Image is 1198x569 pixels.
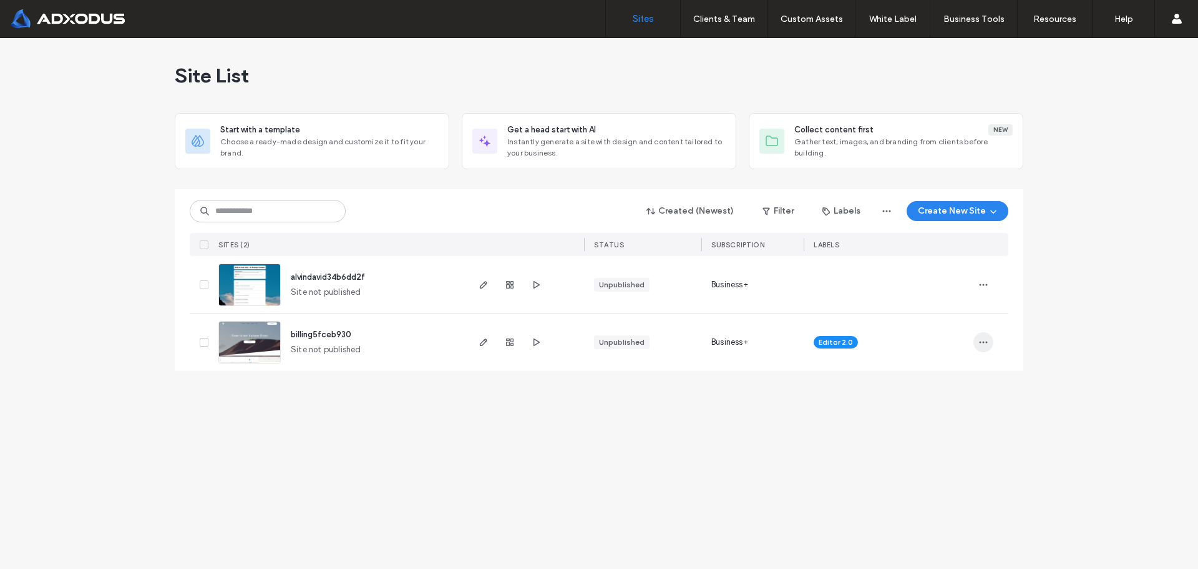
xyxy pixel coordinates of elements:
a: billing5fceb930 [291,330,351,339]
a: alvindavid34b6dd2f [291,272,365,282]
div: Collect content firstNewGather text, images, and branding from clients before building. [749,113,1023,169]
div: Unpublished [599,279,645,290]
label: Custom Assets [781,14,843,24]
div: Start with a templateChoose a ready-made design and customize it to fit your brand. [175,113,449,169]
span: LABELS [814,240,839,249]
label: Business Tools [943,14,1005,24]
div: Unpublished [599,337,645,348]
span: Business+ [711,336,748,349]
label: Resources [1033,14,1076,24]
span: Site not published [291,344,361,356]
span: SITES (2) [218,240,250,249]
span: STATUS [594,240,624,249]
span: Choose a ready-made design and customize it to fit your brand. [220,136,439,159]
span: Get a head start with AI [507,124,596,136]
button: Created (Newest) [636,201,745,221]
label: Clients & Team [693,14,755,24]
div: Get a head start with AIInstantly generate a site with design and content tailored to your business. [462,113,736,169]
span: Business+ [711,279,748,291]
label: White Label [869,14,917,24]
div: New [988,124,1013,136]
label: Help [1114,14,1133,24]
span: Instantly generate a site with design and content tailored to your business. [507,136,726,159]
span: SUBSCRIPTION [711,240,764,249]
label: Sites [633,13,654,24]
span: Help [28,9,54,20]
span: Site not published [291,286,361,299]
span: Collect content first [794,124,874,136]
span: Site List [175,63,249,88]
span: Editor 2.0 [819,337,853,348]
button: Labels [811,201,872,221]
button: Filter [750,201,806,221]
span: Gather text, images, and branding from clients before building. [794,136,1013,159]
span: Start with a template [220,124,300,136]
button: Create New Site [907,201,1008,221]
